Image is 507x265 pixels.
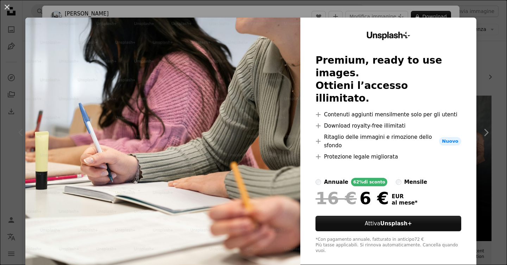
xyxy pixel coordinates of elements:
[392,200,418,206] span: al mese *
[315,237,461,254] div: *Con pagamento annuale, fatturato in anticipo 72 € Più tasse applicabili. Si rinnova automaticame...
[396,179,401,185] input: mensile
[315,216,461,231] button: AttivaUnsplash+
[380,220,412,227] strong: Unsplash+
[315,133,461,150] li: Ritaglio delle immagini e rimozione dello sfondo
[315,189,357,207] span: 16 €
[315,153,461,161] li: Protezione legale migliorata
[404,178,427,186] div: mensile
[351,178,387,186] div: 62% di sconto
[439,137,461,146] span: Nuovo
[315,122,461,130] li: Download royalty-free illimitati
[315,189,389,207] div: 6 €
[315,54,461,105] h2: Premium, ready to use images. Ottieni l’accesso illimitato.
[315,179,321,185] input: annuale62%di sconto
[315,110,461,119] li: Contenuti aggiunti mensilmente solo per gli utenti
[324,178,348,186] div: annuale
[392,193,418,200] span: EUR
